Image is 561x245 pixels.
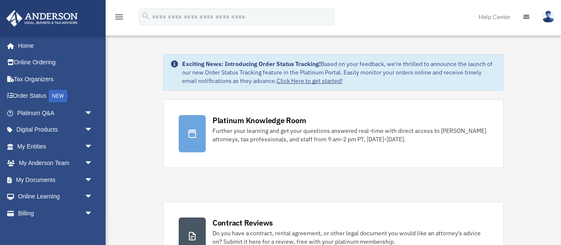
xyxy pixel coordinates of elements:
[6,37,101,54] a: Home
[49,90,67,102] div: NEW
[84,155,101,172] span: arrow_drop_down
[6,188,106,205] a: Online Learningarrow_drop_down
[542,11,555,23] img: User Pic
[84,188,101,206] span: arrow_drop_down
[84,138,101,155] span: arrow_drop_down
[212,115,306,126] div: Platinum Knowledge Room
[6,205,106,222] a: Billingarrow_drop_down
[6,54,106,71] a: Online Ordering
[6,138,106,155] a: My Entitiesarrow_drop_down
[212,217,273,228] div: Contract Reviews
[4,10,80,27] img: Anderson Advisors Platinum Portal
[182,60,496,85] div: Based on your feedback, we're thrilled to announce the launch of our new Order Status Tracking fe...
[84,105,101,122] span: arrow_drop_down
[163,99,504,168] a: Platinum Knowledge Room Further your learning and get your questions answered real-time with dire...
[6,121,106,138] a: Digital Productsarrow_drop_down
[114,12,124,22] i: menu
[84,171,101,189] span: arrow_drop_down
[114,15,124,22] a: menu
[6,105,106,121] a: Platinum Q&Aarrow_drop_down
[84,205,101,222] span: arrow_drop_down
[141,11,150,21] i: search
[6,155,106,172] a: My Anderson Teamarrow_drop_down
[277,77,343,85] a: Click Here to get started!
[212,127,488,143] div: Further your learning and get your questions answered real-time with direct access to [PERSON_NAM...
[84,121,101,139] span: arrow_drop_down
[182,60,321,68] strong: Exciting News: Introducing Order Status Tracking!
[6,71,106,88] a: Tax Organizers
[6,171,106,188] a: My Documentsarrow_drop_down
[6,88,106,105] a: Order StatusNEW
